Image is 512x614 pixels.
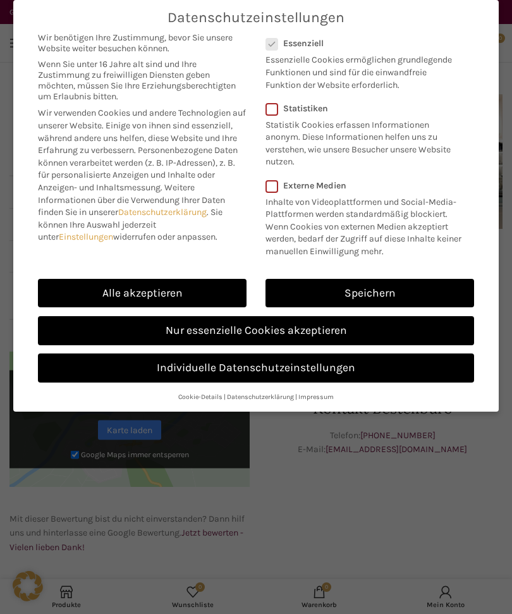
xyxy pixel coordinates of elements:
[227,393,294,401] a: Datenschutzerklärung
[38,145,238,193] span: Personenbezogene Daten können verarbeitet werden (z. B. IP-Adressen), z. B. für personalisierte A...
[265,191,466,258] p: Inhalte von Videoplattformen und Social-Media-Plattformen werden standardmäßig blockiert. Wenn Co...
[298,393,334,401] a: Impressum
[265,49,458,91] p: Essenzielle Cookies ermöglichen grundlegende Funktionen und sind für die einwandfreie Funktion de...
[168,9,344,26] span: Datenschutzeinstellungen
[38,59,247,102] span: Wenn Sie unter 16 Jahre alt sind und Ihre Zustimmung zu freiwilligen Diensten geben möchten, müss...
[38,353,474,383] a: Individuelle Datenschutzeinstellungen
[38,279,247,308] a: Alle akzeptieren
[265,279,474,308] a: Speichern
[118,207,207,218] a: Datenschutzerklärung
[38,182,225,218] span: Weitere Informationen über die Verwendung Ihrer Daten finden Sie in unserer .
[59,231,113,242] a: Einstellungen
[265,114,458,168] p: Statistik Cookies erfassen Informationen anonym. Diese Informationen helfen uns zu verstehen, wie...
[38,316,474,345] a: Nur essenzielle Cookies akzeptieren
[38,107,246,156] span: Wir verwenden Cookies und andere Technologien auf unserer Website. Einige von ihnen sind essenzie...
[265,180,466,191] label: Externe Medien
[265,103,458,114] label: Statistiken
[38,207,222,242] span: Sie können Ihre Auswahl jederzeit unter widerrufen oder anpassen.
[38,32,247,54] span: Wir benötigen Ihre Zustimmung, bevor Sie unsere Website weiter besuchen können.
[178,393,222,401] a: Cookie-Details
[265,38,458,49] label: Essenziell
